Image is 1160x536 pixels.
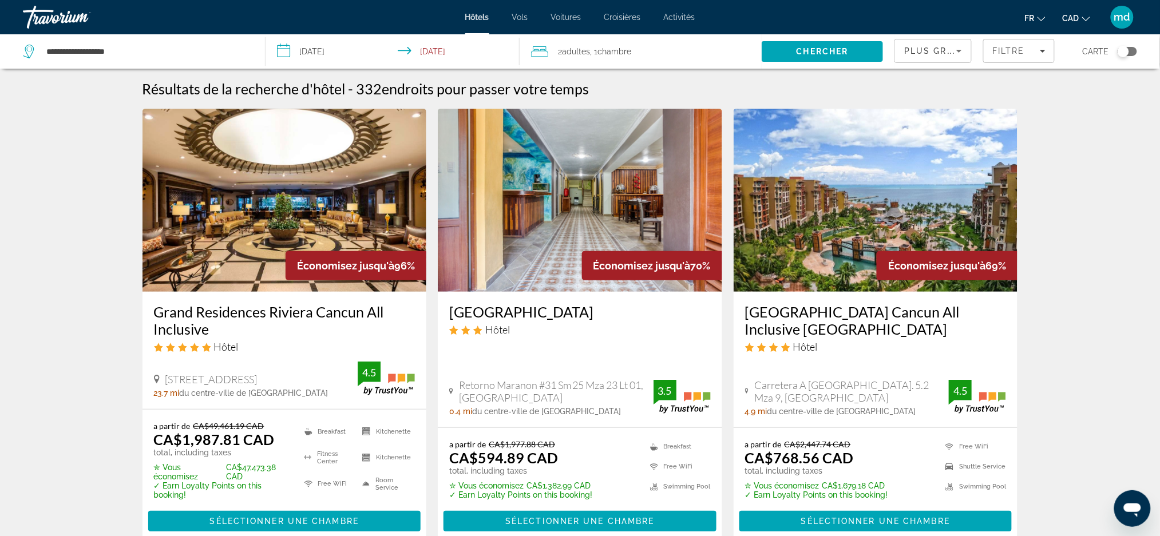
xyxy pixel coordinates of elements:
[148,511,421,531] button: Sélectionner une chambre
[154,463,290,481] p: CA$47,473.38 CAD
[949,384,972,398] div: 4.5
[449,466,592,475] p: total, including taxes
[983,39,1054,63] button: Filters
[644,439,711,454] li: Breakfast
[745,481,819,490] span: ✮ Vous économisez
[793,340,818,353] span: Hôtel
[1063,10,1090,26] button: Change currency
[449,490,592,499] p: ✓ Earn Loyalty Points on this booking!
[148,514,421,526] a: Sélectionner une chambre
[286,251,426,280] div: 96%
[154,448,290,457] p: total, including taxes
[762,41,883,62] button: Search
[1114,11,1130,23] span: md
[193,421,264,431] del: CA$49,461.19 CAD
[767,407,916,416] span: du centre-ville de [GEOGRAPHIC_DATA]
[1107,5,1137,29] button: User Menu
[297,260,394,272] span: Économisez jusqu'à
[154,481,290,499] p: ✓ Earn Loyalty Points on this booking!
[644,479,711,494] li: Swimming Pool
[512,13,528,22] span: Vols
[582,251,722,280] div: 70%
[505,517,654,526] span: Sélectionner une chambre
[444,514,716,526] a: Sélectionner une chambre
[992,46,1025,55] span: Filtre
[797,47,849,56] span: Chercher
[745,466,888,475] p: total, including taxes
[739,511,1012,531] button: Sélectionner une chambre
[654,380,711,414] img: TrustYou guest rating badge
[449,449,558,466] ins: CA$594.89 CAD
[940,459,1006,474] li: Shuttle Service
[299,421,357,442] li: Breakfast
[154,421,191,431] span: a partir de
[299,447,357,468] li: Fitness Center
[1109,46,1137,57] button: Toggle map
[563,47,591,56] span: Adultes
[444,511,716,531] button: Sélectionner une chambre
[358,362,415,395] img: TrustYou guest rating badge
[745,303,1007,338] a: [GEOGRAPHIC_DATA] Cancun All Inclusive [GEOGRAPHIC_DATA]
[877,251,1018,280] div: 69%
[1063,14,1079,23] span: CAD
[154,463,223,481] span: ✮ Vous économisez
[489,439,555,449] del: CA$1,977.88 CAD
[745,407,767,416] span: 4.9 mi
[349,80,354,97] span: -
[382,80,589,97] span: endroits pour passer votre temps
[664,13,695,22] a: Activités
[1083,43,1109,59] span: Carte
[485,323,510,336] span: Hôtel
[23,2,137,32] a: Travorium
[357,80,589,97] h2: 332
[449,407,472,416] span: 0.4 mi
[449,323,711,336] div: 3 star Hotel
[598,47,632,56] span: Chambre
[739,514,1012,526] a: Sélectionner une chambre
[754,379,949,404] span: Carretera A [GEOGRAPHIC_DATA]. 5.2 Mza 9, [GEOGRAPHIC_DATA]
[734,109,1018,292] img: Villa del Palmar Cancun All Inclusive Beach Resort & Spa
[520,34,762,69] button: Travelers: 2 adults, 0 children
[745,340,1007,353] div: 4 star Hotel
[358,366,381,379] div: 4.5
[551,13,581,22] span: Voitures
[654,384,676,398] div: 3.5
[940,479,1006,494] li: Swimming Pool
[949,380,1006,414] img: TrustYou guest rating badge
[357,421,415,442] li: Kitchenette
[472,407,621,416] span: du centre-ville de [GEOGRAPHIC_DATA]
[449,481,524,490] span: ✮ Vous économisez
[904,44,962,58] mat-select: Sort by
[214,340,239,353] span: Hôtel
[1114,490,1151,527] iframe: Bouton de lancement de la fenêtre de messagerie
[154,388,180,398] span: 23.7 mi
[449,303,711,320] a: [GEOGRAPHIC_DATA]
[459,379,654,404] span: Retorno Maranon #31 Sm 25 Mza 23 Lt 01, [GEOGRAPHIC_DATA]
[154,431,275,448] ins: CA$1,987.81 CAD
[1025,10,1046,26] button: Change language
[154,340,415,353] div: 5 star Hotel
[357,447,415,468] li: Kitchenette
[154,303,415,338] h3: Grand Residences Riviera Cancun All Inclusive
[559,43,591,59] span: 2
[1025,14,1035,23] span: fr
[438,109,722,292] img: Hotel Arco Maya
[465,13,489,22] a: Hôtels
[142,80,346,97] h1: Résultats de la recherche d'hôtel
[604,13,641,22] a: Croisières
[591,43,632,59] span: , 1
[266,34,520,69] button: Select check in and out date
[449,439,486,449] span: a partir de
[801,517,950,526] span: Sélectionner une chambre
[745,449,854,466] ins: CA$768.56 CAD
[165,373,258,386] span: [STREET_ADDRESS]
[142,109,427,292] img: Grand Residences Riviera Cancun All Inclusive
